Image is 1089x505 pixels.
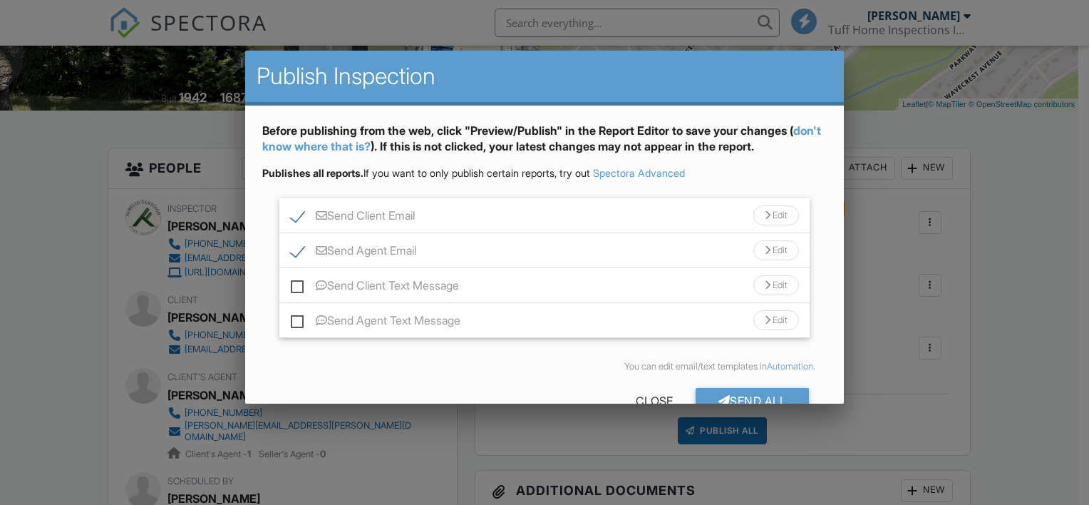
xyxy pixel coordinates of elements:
label: Send Agent Email [291,244,416,262]
h2: Publish Inspection [257,62,832,91]
span: If you want to only publish certain reports, try out [262,167,590,179]
a: don't know where that is? [262,123,821,153]
div: Edit [753,310,799,330]
a: Spectora Advanced [593,167,685,179]
label: Send Agent Text Message [291,314,460,332]
div: Edit [753,240,799,260]
strong: Publishes all reports. [262,167,363,179]
label: Send Client Text Message [291,279,459,297]
a: Automation [767,361,813,372]
div: You can edit email/text templates in . [274,361,815,372]
div: Before publishing from the web, click "Preview/Publish" in the Report Editor to save your changes... [262,123,827,166]
label: Send Client Email [291,209,415,227]
div: Send All [696,388,810,414]
div: Edit [753,275,799,295]
div: Edit [753,205,799,225]
div: Close [613,388,696,414]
